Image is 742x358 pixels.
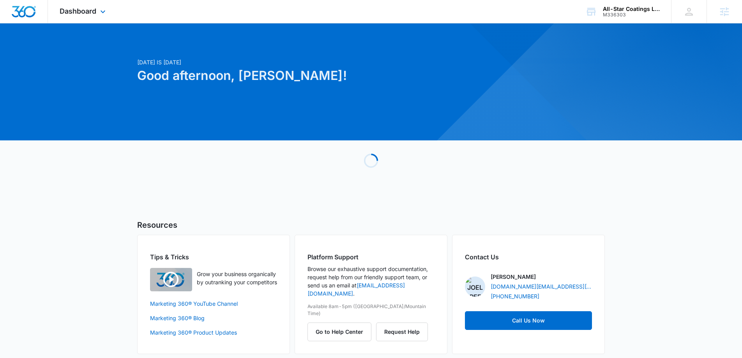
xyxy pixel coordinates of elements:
a: Request Help [376,328,428,335]
p: [PERSON_NAME] [491,273,536,281]
p: Grow your business organically by outranking your competitors [197,270,277,286]
h5: Resources [137,219,605,231]
a: [PHONE_NUMBER] [491,292,539,300]
a: [DOMAIN_NAME][EMAIL_ADDRESS][DOMAIN_NAME] [491,282,592,291]
img: Joel Green [465,276,485,297]
h2: Contact Us [465,252,592,262]
a: Call Us Now [465,311,592,330]
div: account id [603,12,660,18]
button: Request Help [376,323,428,341]
button: Go to Help Center [307,323,371,341]
a: Go to Help Center [307,328,376,335]
h1: Good afternoon, [PERSON_NAME]! [137,66,446,85]
h2: Platform Support [307,252,435,262]
p: [DATE] is [DATE] [137,58,446,66]
img: Quick Overview Video [150,268,192,291]
h2: Tips & Tricks [150,252,277,262]
a: Marketing 360® Product Updates [150,328,277,337]
p: Browse our exhaustive support documentation, request help from our friendly support team, or send... [307,265,435,298]
div: account name [603,6,660,12]
a: Marketing 360® Blog [150,314,277,322]
p: Available 8am-5pm ([GEOGRAPHIC_DATA]/Mountain Time) [307,303,435,317]
a: Marketing 360® YouTube Channel [150,300,277,308]
span: Dashboard [60,7,96,15]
